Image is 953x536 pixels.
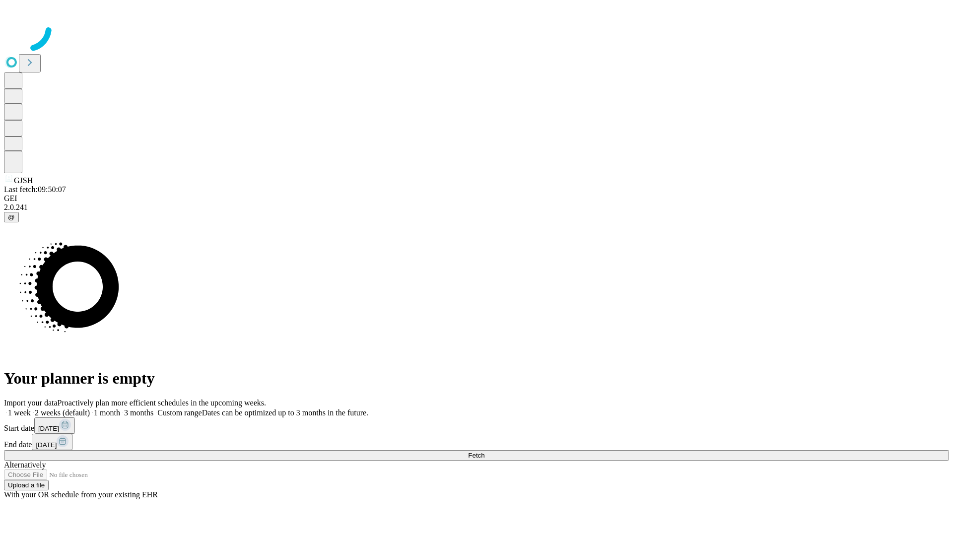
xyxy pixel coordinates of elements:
[4,450,949,461] button: Fetch
[4,185,66,194] span: Last fetch: 09:50:07
[14,176,33,185] span: GJSH
[4,194,949,203] div: GEI
[36,441,57,449] span: [DATE]
[8,408,31,417] span: 1 week
[35,408,90,417] span: 2 weeks (default)
[34,417,75,434] button: [DATE]
[4,417,949,434] div: Start date
[94,408,120,417] span: 1 month
[4,434,949,450] div: End date
[124,408,153,417] span: 3 months
[4,369,949,388] h1: Your planner is empty
[4,490,158,499] span: With your OR schedule from your existing EHR
[58,399,266,407] span: Proactively plan more efficient schedules in the upcoming weeks.
[202,408,368,417] span: Dates can be optimized up to 3 months in the future.
[4,212,19,222] button: @
[32,434,72,450] button: [DATE]
[468,452,484,459] span: Fetch
[4,203,949,212] div: 2.0.241
[4,461,46,469] span: Alternatively
[157,408,202,417] span: Custom range
[38,425,59,432] span: [DATE]
[4,480,49,490] button: Upload a file
[4,399,58,407] span: Import your data
[8,213,15,221] span: @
